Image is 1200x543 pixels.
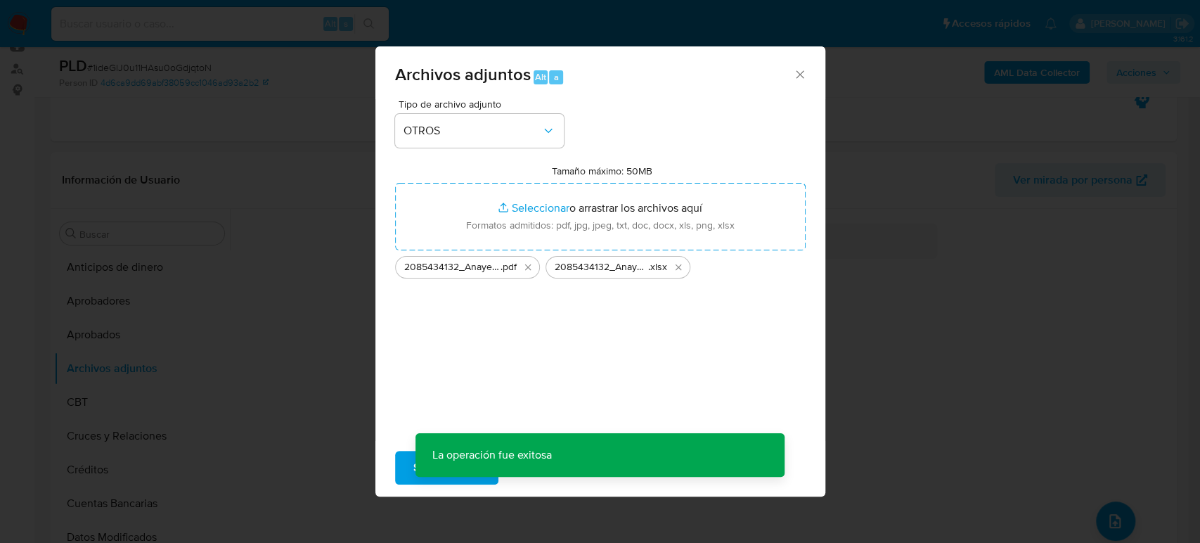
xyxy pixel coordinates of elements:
[554,70,559,84] span: a
[404,260,501,274] span: 2085434132_Anayeli Anselmo_Septiembre2025
[395,114,564,148] button: OTROS
[395,250,806,279] ul: Archivos seleccionados
[399,99,567,109] span: Tipo de archivo adjunto
[395,62,531,87] span: Archivos adjuntos
[793,68,806,80] button: Cerrar
[648,260,667,274] span: .xlsx
[552,165,652,177] label: Tamaño máximo: 50MB
[520,259,536,276] button: Eliminar 2085434132_Anayeli Anselmo_Septiembre2025.pdf
[535,70,546,84] span: Alt
[670,259,687,276] button: Eliminar 2085434132_Anayeli Anselmo_Septiembre2025.xlsx
[395,451,498,485] button: Subir archivo
[501,260,517,274] span: .pdf
[413,452,480,483] span: Subir archivo
[404,124,541,138] span: OTROS
[522,452,568,483] span: Cancelar
[415,433,569,477] p: La operación fue exitosa
[555,260,648,274] span: 2085434132_Anayeli Anselmo_Septiembre2025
